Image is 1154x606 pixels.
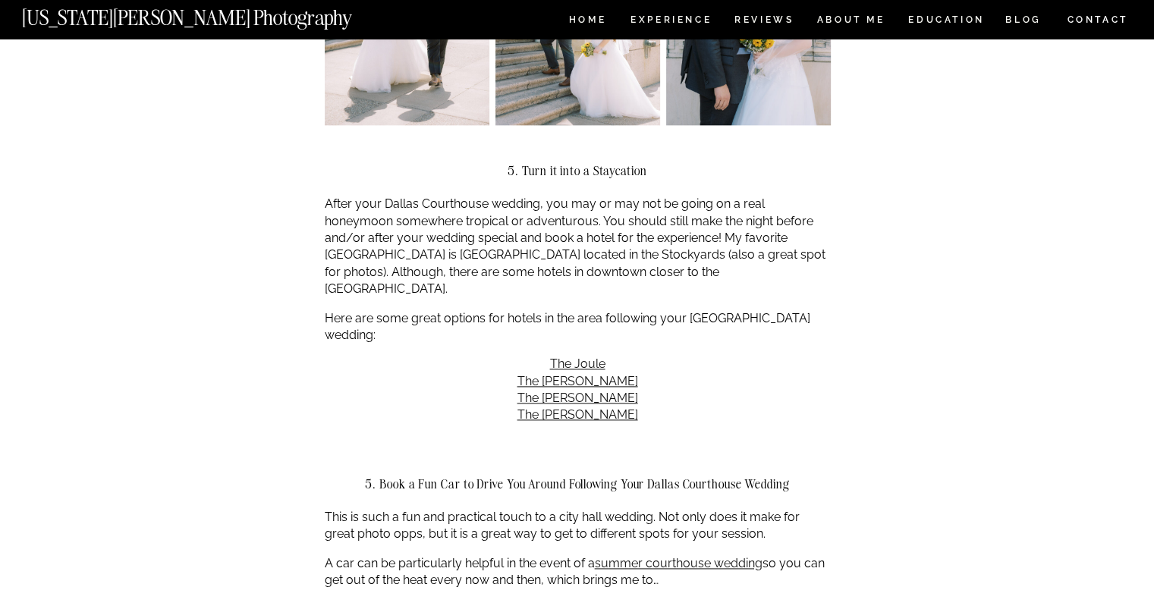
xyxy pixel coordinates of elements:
[550,356,605,371] a: The Joule
[734,15,791,28] a: REVIEWS
[517,391,638,405] a: The [PERSON_NAME]
[566,15,609,28] a: HOME
[325,555,831,589] p: A car can be particularly helpful in the event of a so you can get out of the heat every now and ...
[325,477,831,491] h2: 5. Book a Fun Car to Drive You Around Following Your Dallas Courthouse Wedding
[907,15,986,28] a: EDUCATION
[595,556,763,570] a: summer courthouse wedding
[630,15,710,28] a: Experience
[325,509,831,543] p: This is such a fun and practical touch to a city hall wedding. Not only does it make for great ph...
[1005,15,1042,28] a: BLOG
[816,15,885,28] a: ABOUT ME
[325,310,831,344] p: Here are some great options for hotels in the area following your [GEOGRAPHIC_DATA] wedding:
[22,8,403,20] a: [US_STATE][PERSON_NAME] Photography
[517,374,638,388] a: The [PERSON_NAME]
[1066,11,1129,28] a: CONTACT
[325,164,831,177] h2: 5. Turn it into a Staycation
[325,196,831,297] p: After your Dallas Courthouse wedding, you may or may not be going on a real honeymoon somewhere t...
[517,407,638,422] a: The [PERSON_NAME]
